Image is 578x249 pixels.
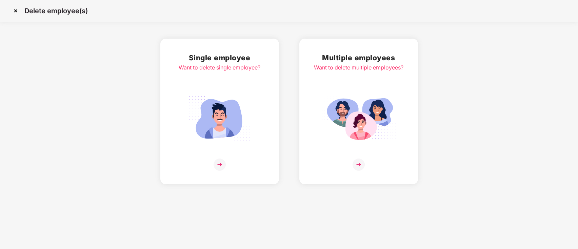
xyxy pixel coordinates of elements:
img: svg+xml;base64,PHN2ZyB4bWxucz0iaHR0cDovL3d3dy53My5vcmcvMjAwMC9zdmciIHdpZHRoPSIzNiIgaGVpZ2h0PSIzNi... [214,159,226,171]
div: Want to delete single employee? [179,63,260,72]
img: svg+xml;base64,PHN2ZyB4bWxucz0iaHR0cDovL3d3dy53My5vcmcvMjAwMC9zdmciIGlkPSJTaW5nbGVfZW1wbG95ZWUiIH... [182,92,258,145]
img: svg+xml;base64,PHN2ZyB4bWxucz0iaHR0cDovL3d3dy53My5vcmcvMjAwMC9zdmciIGlkPSJNdWx0aXBsZV9lbXBsb3llZS... [321,92,397,145]
div: Want to delete multiple employees? [314,63,403,72]
h2: Multiple employees [314,52,403,63]
h2: Single employee [179,52,260,63]
img: svg+xml;base64,PHN2ZyBpZD0iQ3Jvc3MtMzJ4MzIiIHhtbG5zPSJodHRwOi8vd3d3LnczLm9yZy8yMDAwL3N2ZyIgd2lkdG... [10,5,21,16]
p: Delete employee(s) [24,7,88,15]
img: svg+xml;base64,PHN2ZyB4bWxucz0iaHR0cDovL3d3dy53My5vcmcvMjAwMC9zdmciIHdpZHRoPSIzNiIgaGVpZ2h0PSIzNi... [353,159,365,171]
